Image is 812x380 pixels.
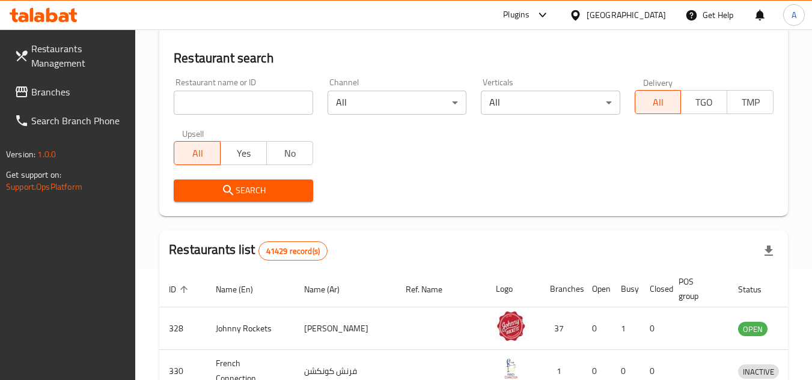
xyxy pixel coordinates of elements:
[5,34,136,77] a: Restaurants Management
[295,307,396,350] td: [PERSON_NAME]
[486,271,540,307] th: Logo
[31,41,126,70] span: Restaurants Management
[174,141,221,165] button: All
[220,141,267,165] button: Yes
[738,322,768,336] span: OPEN
[727,90,774,114] button: TMP
[680,90,727,114] button: TGO
[225,145,262,162] span: Yes
[582,271,611,307] th: Open
[640,307,669,350] td: 0
[503,8,530,22] div: Plugins
[174,49,774,67] h2: Restaurant search
[6,179,82,195] a: Support.OpsPlatform
[643,78,673,86] label: Delivery
[738,322,768,336] div: OPEN
[259,246,327,257] span: 41429 record(s)
[31,113,126,128] span: Search Branch Phone
[738,365,779,379] span: INACTIVE
[174,179,313,202] button: Search
[328,91,466,115] div: All
[587,8,666,22] div: [GEOGRAPHIC_DATA]
[481,91,620,115] div: All
[635,90,682,114] button: All
[540,271,582,307] th: Branches
[216,282,269,297] span: Name (En)
[5,77,136,106] a: Branches
[179,145,216,162] span: All
[792,8,796,22] span: A
[406,282,458,297] span: Ref. Name
[31,85,126,99] span: Branches
[6,146,35,162] span: Version:
[582,307,611,350] td: 0
[258,241,328,261] div: Total records count
[732,94,769,111] span: TMP
[5,106,136,135] a: Search Branch Phone
[540,307,582,350] td: 37
[640,271,669,307] th: Closed
[37,146,56,162] span: 1.0.0
[206,307,295,350] td: Johnny Rockets
[754,237,783,265] div: Export file
[159,307,206,350] td: 328
[174,91,313,115] input: Search for restaurant name or ID..
[304,282,355,297] span: Name (Ar)
[183,183,303,198] span: Search
[266,141,313,165] button: No
[496,311,526,341] img: Johnny Rockets
[738,282,777,297] span: Status
[611,271,640,307] th: Busy
[686,94,722,111] span: TGO
[679,274,714,303] span: POS group
[169,241,328,261] h2: Restaurants list
[272,145,308,162] span: No
[182,129,204,137] label: Upsell
[640,94,677,111] span: All
[6,167,61,182] span: Get support on:
[611,307,640,350] td: 1
[169,282,192,297] span: ID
